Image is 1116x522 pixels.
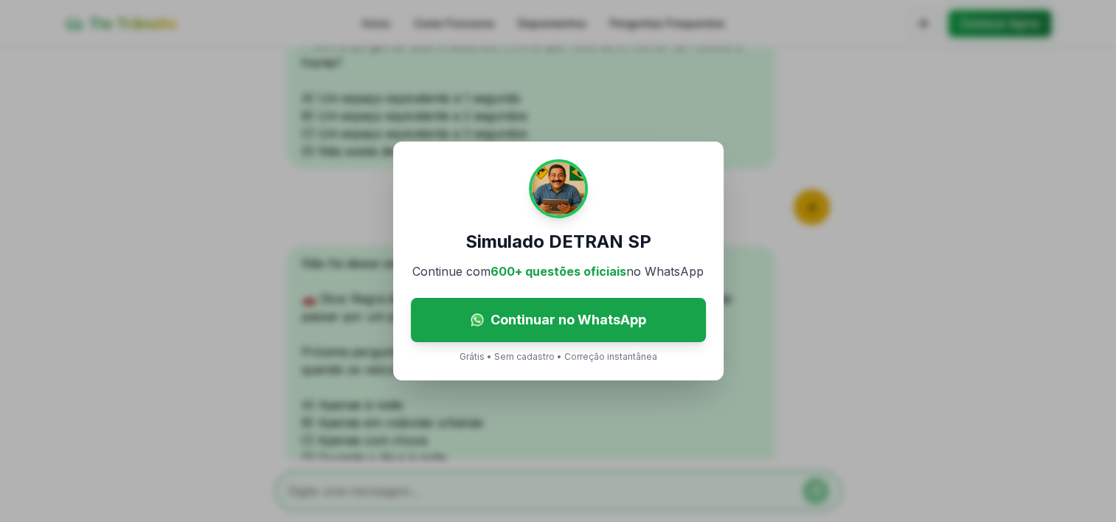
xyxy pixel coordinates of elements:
[412,262,704,280] p: Continue com no WhatsApp
[465,230,651,254] h3: Simulado DETRAN SP
[491,264,626,279] span: 600+ questões oficiais
[491,310,646,330] span: Continuar no WhatsApp
[411,298,706,342] a: Continuar no WhatsApp
[529,159,588,218] img: Tio Trânsito
[460,351,657,363] p: Grátis • Sem cadastro • Correção instantânea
